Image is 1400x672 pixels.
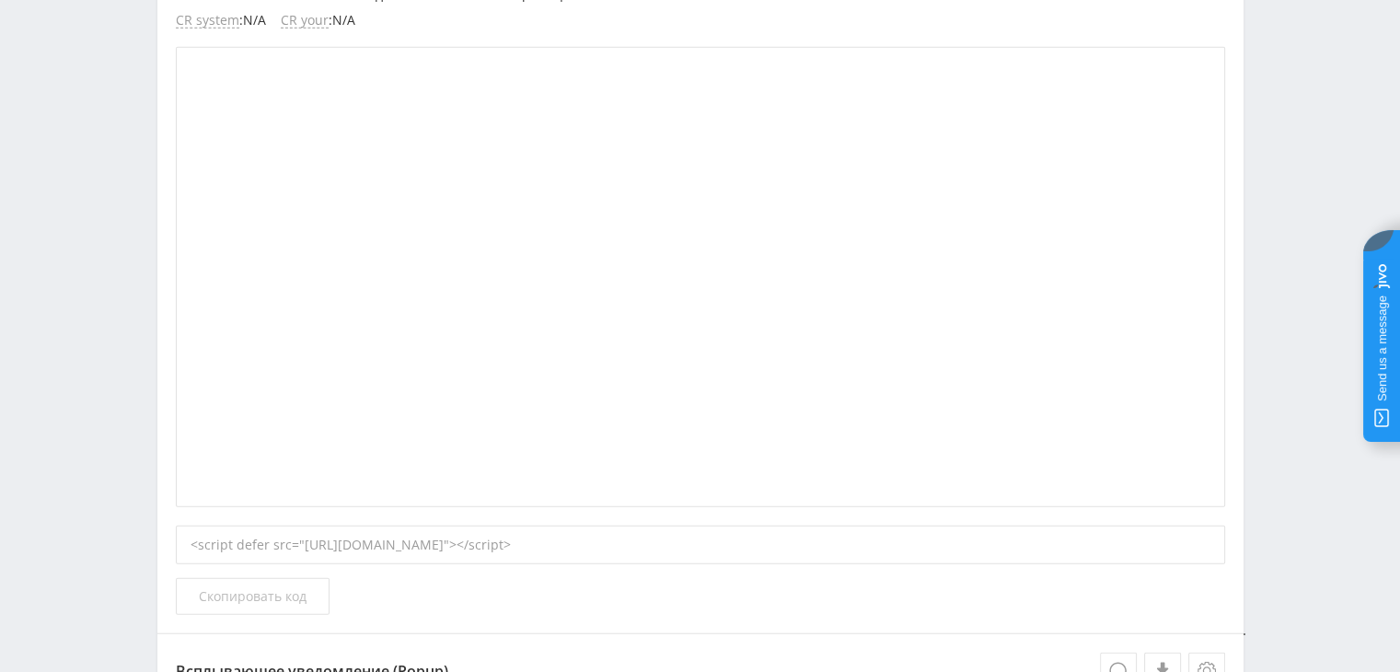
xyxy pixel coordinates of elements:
[176,526,1225,564] div: <script defer src="[URL][DOMAIN_NAME]"></script>
[281,13,329,29] span: CR your
[199,589,307,604] span: Скопировать код
[281,13,355,29] li: : N/A
[176,13,239,29] span: CR system
[1244,633,1245,635] textarea: <script defer src="[URL][DOMAIN_NAME]"></script>
[176,13,266,29] li: : N/A
[176,578,330,615] button: Скопировать код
